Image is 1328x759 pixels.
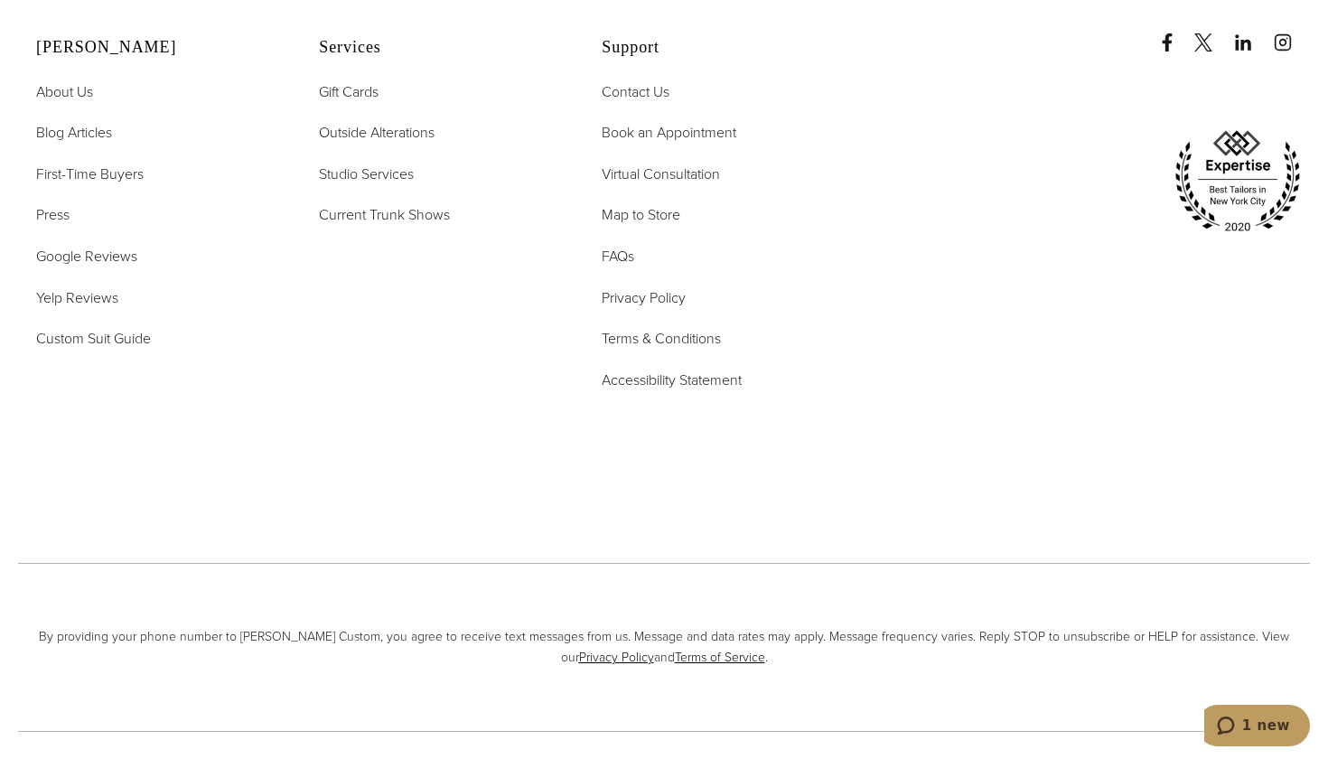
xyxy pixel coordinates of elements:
nav: Support Footer Nav [602,80,839,392]
span: By providing your phone number to [PERSON_NAME] Custom, you agree to receive text messages from u... [18,627,1310,668]
a: First-Time Buyers [36,163,144,186]
a: Yelp Reviews [36,286,118,310]
a: Blog Articles [36,121,112,145]
span: Contact Us [602,81,669,102]
span: Yelp Reviews [36,287,118,308]
a: Google Reviews [36,245,137,268]
a: Terms & Conditions [602,327,721,351]
a: About Us [36,80,93,104]
span: Book an Appointment [602,122,736,143]
span: Google Reviews [36,246,137,267]
span: About Us [36,81,93,102]
a: Facebook [1158,15,1191,52]
span: Current Trunk Shows [319,204,450,225]
a: Virtual Consultation [602,163,720,186]
nav: Alan David Footer Nav [36,80,274,351]
a: Map to Store [602,203,680,227]
span: Blog Articles [36,122,112,143]
span: FAQs [602,246,634,267]
iframe: Opens a widget where you can chat to one of our agents [1204,705,1310,750]
a: Studio Services [319,163,414,186]
a: Outside Alterations [319,121,435,145]
span: Custom Suit Guide [36,328,151,349]
nav: Services Footer Nav [319,80,556,227]
a: Privacy Policy [579,648,654,667]
a: Press [36,203,70,227]
a: Accessibility Statement [602,369,742,392]
a: Privacy Policy [602,286,686,310]
span: Privacy Policy [602,287,686,308]
span: Virtual Consultation [602,164,720,184]
a: Gift Cards [319,80,379,104]
span: Map to Store [602,204,680,225]
a: x/twitter [1194,15,1230,52]
h2: Services [319,38,556,58]
img: expertise, best tailors in new york city 2020 [1165,124,1310,239]
span: Studio Services [319,164,414,184]
a: instagram [1274,15,1310,52]
span: Press [36,204,70,225]
a: linkedin [1234,15,1270,52]
span: Gift Cards [319,81,379,102]
span: Accessibility Statement [602,370,742,390]
a: Current Trunk Shows [319,203,450,227]
a: FAQs [602,245,634,268]
span: Terms & Conditions [602,328,721,349]
a: Terms of Service [675,648,765,667]
span: First-Time Buyers [36,164,144,184]
span: Outside Alterations [319,122,435,143]
a: Custom Suit Guide [36,327,151,351]
h2: [PERSON_NAME] [36,38,274,58]
a: Contact Us [602,80,669,104]
a: Book an Appointment [602,121,736,145]
h2: Support [602,38,839,58]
